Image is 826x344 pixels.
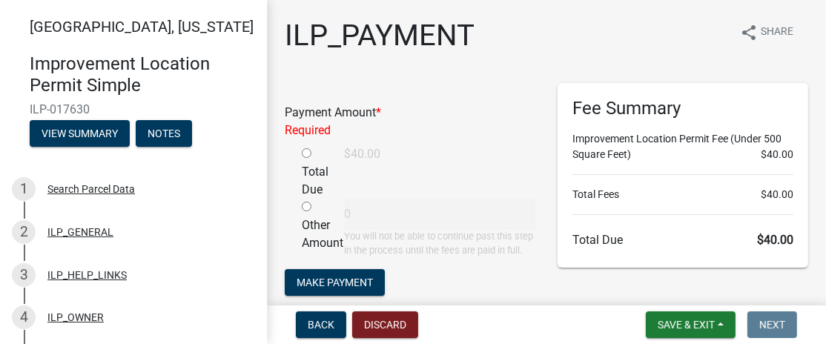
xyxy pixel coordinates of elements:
[285,122,535,139] div: Required
[757,233,793,247] span: $40.00
[136,128,192,140] wm-modal-confirm: Notes
[30,18,254,36] span: [GEOGRAPHIC_DATA], [US_STATE]
[572,233,793,247] h6: Total Due
[274,104,546,139] div: Payment Amount
[747,311,797,338] button: Next
[30,53,255,96] h4: Improvement Location Permit Simple
[297,277,373,288] span: Make Payment
[47,312,104,322] div: ILP_OWNER
[761,187,793,202] span: $40.00
[30,120,130,147] button: View Summary
[136,120,192,147] button: Notes
[285,18,475,53] h1: ILP_PAYMENT
[759,319,785,331] span: Next
[572,98,793,119] h6: Fee Summary
[658,319,715,331] span: Save & Exit
[30,128,130,140] wm-modal-confirm: Summary
[352,311,418,338] button: Discard
[296,311,346,338] button: Back
[572,131,793,162] li: Improvement Location Permit Fee (Under 500 Square Feet)
[47,184,135,194] div: Search Parcel Data
[761,24,793,42] span: Share
[728,18,805,47] button: shareShare
[12,263,36,287] div: 3
[572,187,793,202] li: Total Fees
[12,177,36,201] div: 1
[12,305,36,329] div: 4
[285,269,385,296] button: Make Payment
[308,319,334,331] span: Back
[291,199,334,257] div: Other Amount
[47,227,113,237] div: ILP_GENERAL
[12,220,36,244] div: 2
[291,145,334,199] div: Total Due
[30,102,237,116] span: ILP-017630
[646,311,736,338] button: Save & Exit
[740,24,758,42] i: share
[47,270,127,280] div: ILP_HELP_LINKS
[761,147,793,162] span: $40.00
